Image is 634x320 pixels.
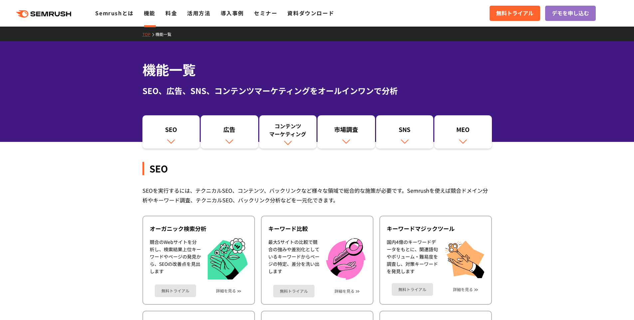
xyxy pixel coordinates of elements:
[142,60,492,79] h1: 機能一覧
[263,122,314,138] div: コンテンツ マーケティング
[326,238,365,280] img: キーワード比較
[146,125,197,137] div: SEO
[187,9,210,17] a: 活用方法
[254,9,277,17] a: セミナー
[150,238,201,280] div: 競合のWebサイトを分析し、検索結果上位キーワードやページの発見から、SEOの改善点を見出します
[387,225,485,233] div: キーワードマジックツール
[321,125,372,137] div: 市場調査
[201,115,258,149] a: 広告
[165,9,177,17] a: 料金
[268,225,366,233] div: キーワード比較
[268,238,319,280] div: 最大5サイトの比較で競合の強みや差別化としているキーワードからページの特定、差分を洗い出します
[259,115,317,149] a: コンテンツマーケティング
[453,287,473,292] a: 詳細を見る
[545,6,596,21] a: デモを申し込む
[142,31,155,37] a: TOP
[142,162,492,175] div: SEO
[376,115,434,149] a: SNS
[221,9,244,17] a: 導入事例
[379,125,430,137] div: SNS
[387,238,438,278] div: 国内4億のキーワードデータをもとに、関連語句やボリューム・難易度を調査し、対策キーワードを発見します
[445,238,485,278] img: キーワードマジックツール
[208,238,248,280] img: オーガニック検索分析
[155,284,196,297] a: 無料トライアル
[273,285,315,297] a: 無料トライアル
[150,225,248,233] div: オーガニック検索分析
[287,9,334,17] a: 資料ダウンロード
[95,9,133,17] a: Semrushとは
[204,125,255,137] div: 広告
[142,186,492,205] div: SEOを実行するには、テクニカルSEO、コンテンツ、バックリンクなど様々な領域で総合的な施策が必要です。Semrushを使えば競合ドメイン分析やキーワード調査、テクニカルSEO、バックリンク分析...
[496,9,533,18] span: 無料トライアル
[144,9,155,17] a: 機能
[552,9,589,18] span: デモを申し込む
[155,31,176,37] a: 機能一覧
[142,115,200,149] a: SEO
[434,115,492,149] a: MEO
[142,85,492,97] div: SEO、広告、SNS、コンテンツマーケティングをオールインワンで分析
[490,6,540,21] a: 無料トライアル
[216,288,236,293] a: 詳細を見る
[334,289,354,293] a: 詳細を見る
[317,115,375,149] a: 市場調査
[438,125,489,137] div: MEO
[392,283,433,296] a: 無料トライアル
